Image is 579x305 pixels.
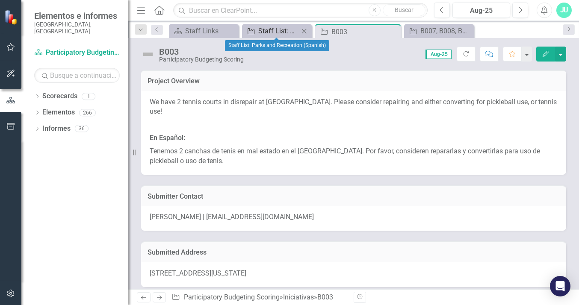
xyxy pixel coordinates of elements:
[34,21,120,35] small: [GEOGRAPHIC_DATA], [GEOGRAPHIC_DATA]
[225,40,329,51] div: Staff List: Parks and Recreation (Spanish)
[184,293,280,301] a: Participatory Budgeting Scoring
[171,293,347,302] div: » »
[383,4,425,16] button: Buscar
[42,91,77,101] a: Scorecards
[395,6,414,13] span: Buscar
[34,68,120,83] input: Busque a continuación...
[42,108,75,117] a: Elementos
[150,97,558,119] p: We have 2 tennis courts in disrepair at [GEOGRAPHIC_DATA]. Please consider repairing and either c...
[244,26,299,36] a: Staff List: Parks and Recreation (Spanish)
[452,3,510,18] button: Aug-25
[556,3,572,18] button: JU
[34,11,120,21] span: Elementos e informes
[141,47,155,61] img: Not Defined
[258,26,299,36] div: Staff List: Parks and Recreation (Spanish)
[75,125,89,132] div: 36
[79,109,96,116] div: 266
[173,3,428,18] input: Buscar en ClearPoint...
[550,276,570,296] div: Open Intercom Messenger
[425,50,452,59] span: Aug-25
[148,249,560,256] h3: Submitted Address
[317,293,333,301] div: B003
[148,193,560,200] h3: Submitter Contact
[42,124,71,134] a: Informes
[150,213,314,221] span: [PERSON_NAME] | [EMAIL_ADDRESS][DOMAIN_NAME]
[331,26,399,37] div: B003
[406,26,472,36] a: B007, B008, B009
[159,56,244,63] div: Participatory Budgeting Scoring
[185,26,236,36] div: Staff Links
[171,26,236,36] a: Staff Links
[34,48,120,58] a: Participatory Budgeting Scoring
[4,10,19,25] img: ClearPoint Strategy
[82,93,95,100] div: 1
[283,293,314,301] a: Iniciativas
[150,269,246,277] span: [STREET_ADDRESS][US_STATE]
[159,47,244,56] div: B003
[150,134,185,142] strong: En Español:
[150,145,558,166] p: Tenemos 2 canchas de tenis en mal estado en el [GEOGRAPHIC_DATA]. Por favor, consideren repararla...
[420,26,472,36] div: B007, B008, B009
[455,6,507,16] div: Aug-25
[148,77,560,85] h3: Project Overview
